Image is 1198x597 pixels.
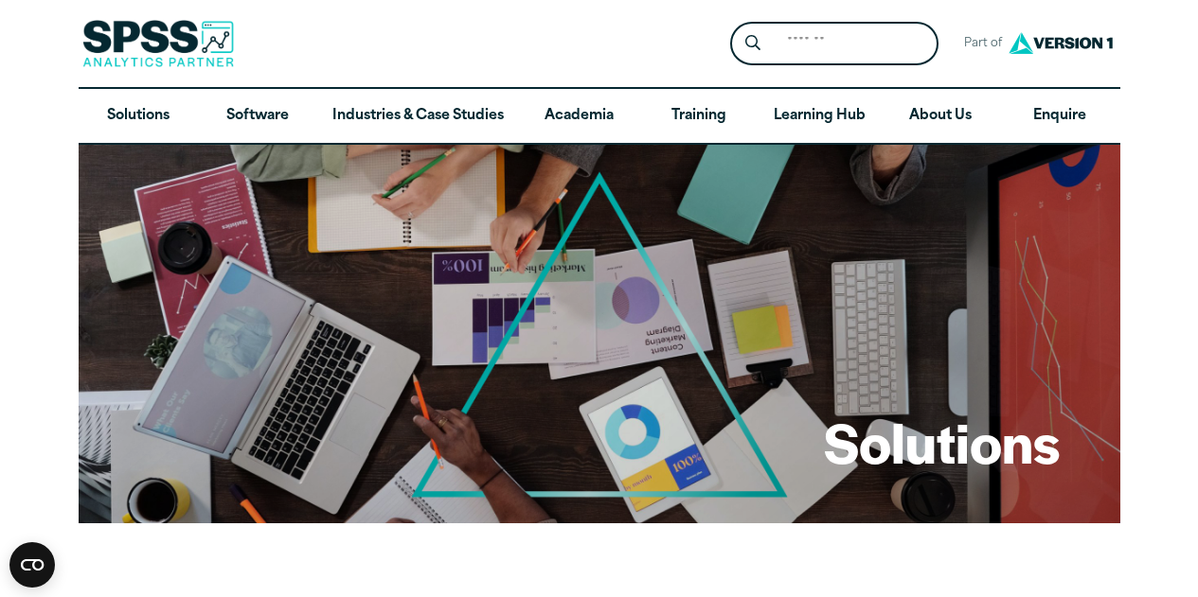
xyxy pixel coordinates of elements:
nav: Desktop version of site main menu [79,89,1120,144]
img: Version1 Logo [1004,26,1118,61]
a: Solutions [79,89,198,144]
span: Part of [954,30,1004,58]
form: Site Header Search Form [730,22,939,66]
a: Training [638,89,758,144]
a: Academia [519,89,638,144]
svg: Search magnifying glass icon [745,35,760,51]
a: Enquire [1000,89,1119,144]
a: Learning Hub [759,89,881,144]
a: Software [198,89,317,144]
button: Open CMP widget [9,542,55,588]
a: Industries & Case Studies [317,89,519,144]
h1: Solutions [824,405,1060,479]
img: SPSS Analytics Partner [82,20,234,67]
a: About Us [881,89,1000,144]
button: Search magnifying glass icon [735,26,770,61]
